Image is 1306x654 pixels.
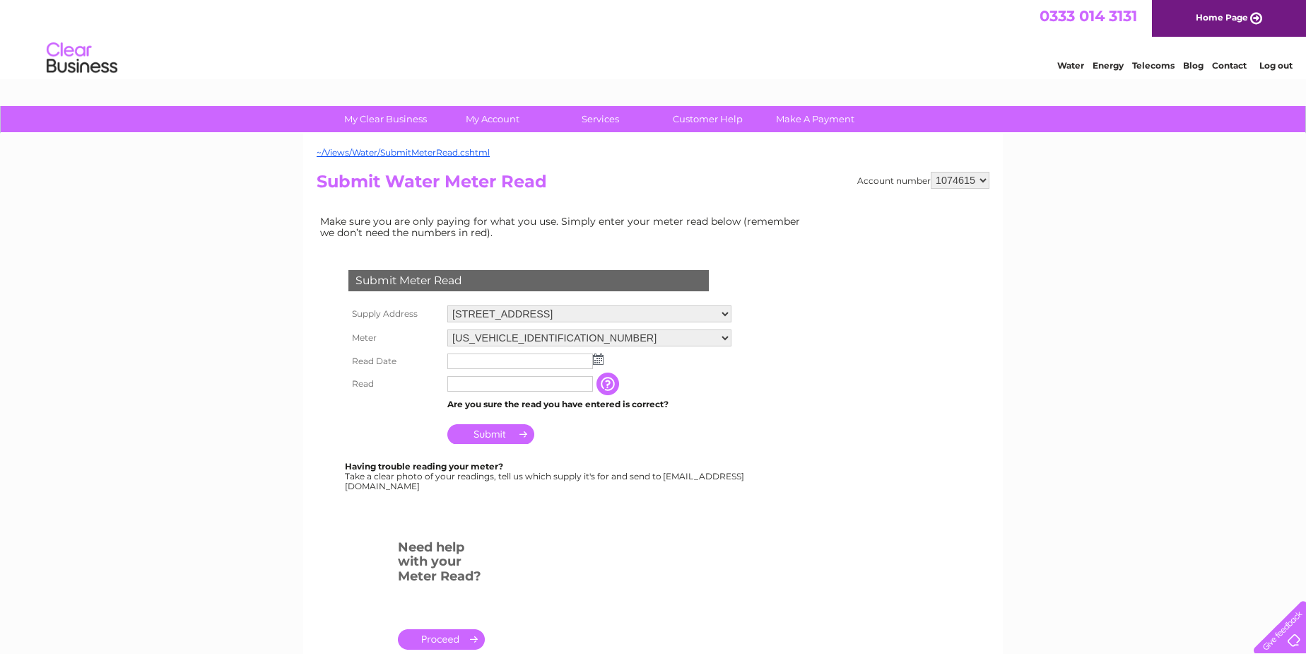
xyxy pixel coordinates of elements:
[857,172,989,189] div: Account number
[327,106,444,132] a: My Clear Business
[435,106,551,132] a: My Account
[320,8,988,69] div: Clear Business is a trading name of Verastar Limited (registered in [GEOGRAPHIC_DATA] No. 3667643...
[593,354,604,365] img: ...
[1183,60,1204,71] a: Blog
[345,350,444,373] th: Read Date
[345,462,746,491] div: Take a clear photo of your readings, tell us which supply it's for and send to [EMAIL_ADDRESS][DO...
[1132,60,1175,71] a: Telecoms
[1040,7,1137,25] a: 0333 014 3131
[1093,60,1124,71] a: Energy
[317,212,811,242] td: Make sure you are only paying for what you use. Simply enter your meter read below (remember we d...
[649,106,766,132] a: Customer Help
[1259,60,1293,71] a: Log out
[447,424,534,444] input: Submit
[345,302,444,326] th: Supply Address
[398,537,485,591] h3: Need help with your Meter Read?
[596,373,622,395] input: Information
[1212,60,1247,71] a: Contact
[1057,60,1084,71] a: Water
[757,106,873,132] a: Make A Payment
[542,106,659,132] a: Services
[398,629,485,650] a: .
[444,395,735,414] td: Are you sure the read you have entered is correct?
[317,147,490,158] a: ~/Views/Water/SubmitMeterRead.cshtml
[46,37,118,80] img: logo.png
[348,270,709,291] div: Submit Meter Read
[345,373,444,395] th: Read
[345,461,503,472] b: Having trouble reading your meter?
[345,326,444,350] th: Meter
[317,172,989,199] h2: Submit Water Meter Read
